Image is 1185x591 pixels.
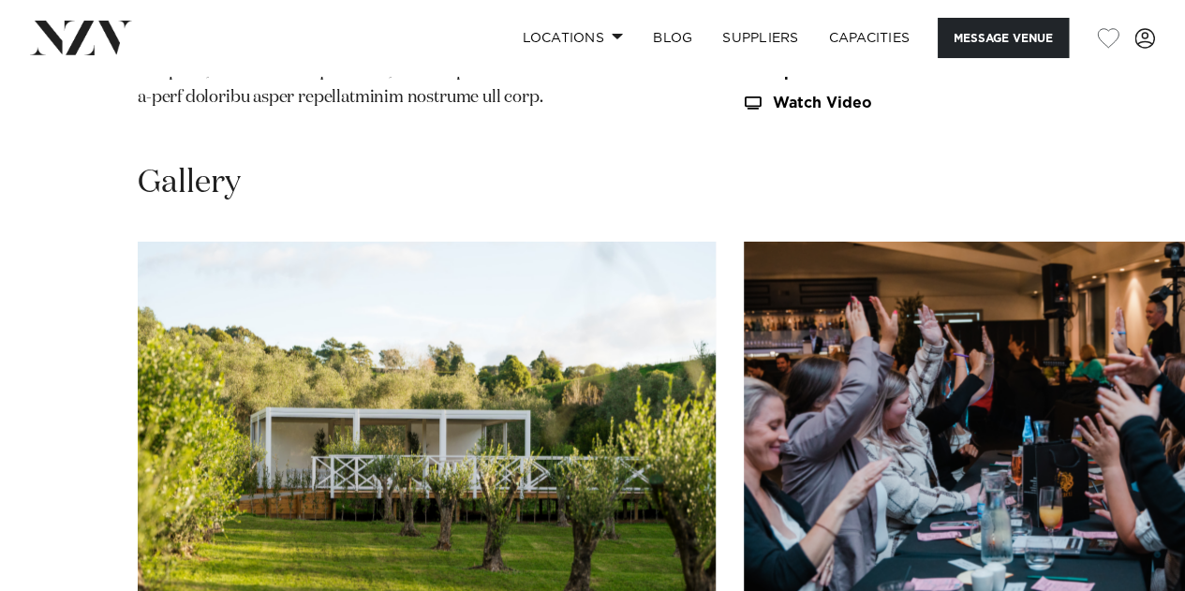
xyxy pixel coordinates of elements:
[638,18,707,58] a: BLOG
[814,18,926,58] a: Capacities
[30,21,132,54] img: nzv-logo.png
[742,96,1047,111] a: Watch Video
[507,18,638,58] a: Locations
[938,18,1069,58] button: Message Venue
[138,162,241,204] h2: Gallery
[707,18,813,58] a: SUPPLIERS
